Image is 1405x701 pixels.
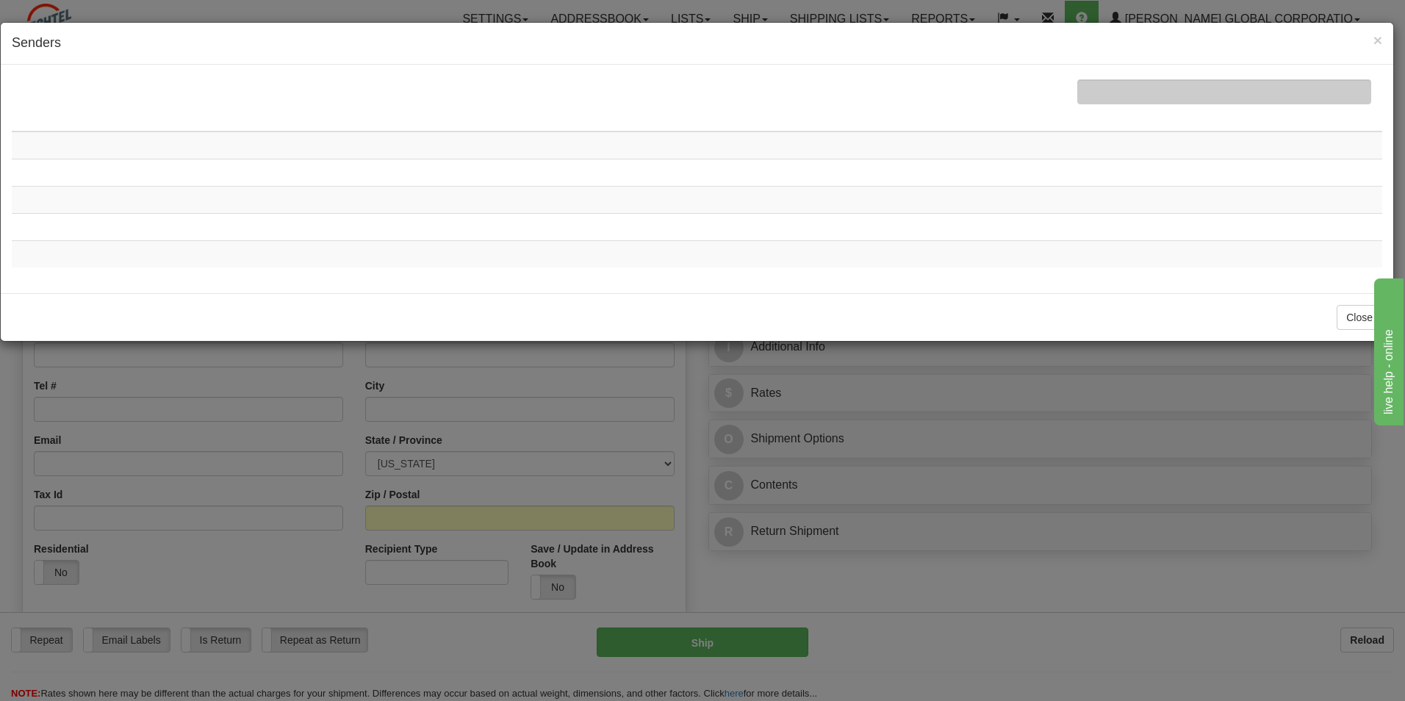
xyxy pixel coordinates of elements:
[1371,276,1404,425] iframe: chat widget
[12,34,1382,53] h4: Senders
[11,9,136,26] div: live help - online
[1337,305,1382,330] button: Close
[1373,32,1382,48] button: Close
[1373,32,1382,48] span: ×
